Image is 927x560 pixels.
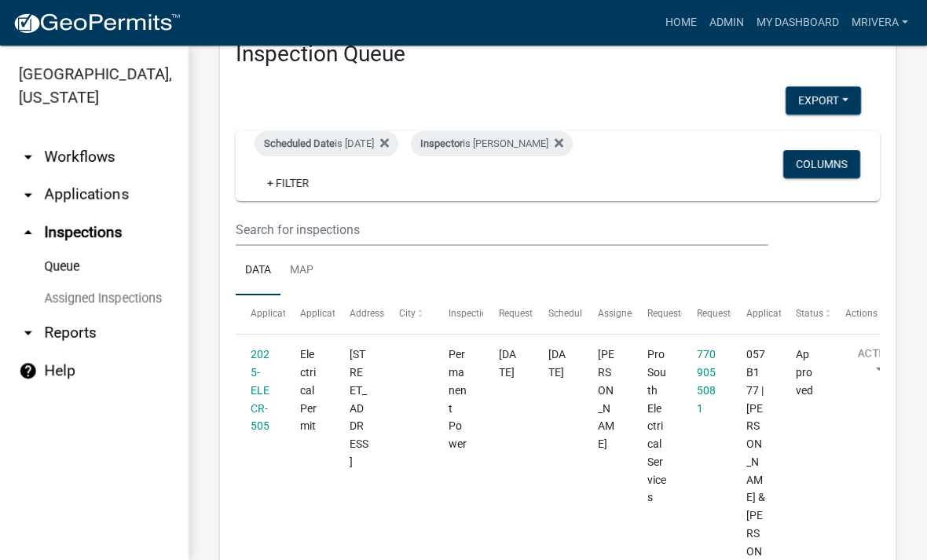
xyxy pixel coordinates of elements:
[786,86,861,115] button: Export
[647,348,666,503] span: ProSouth Electrical Services
[697,348,716,414] a: 7709055081
[280,246,323,296] a: Map
[285,295,335,333] datatable-header-cell: Application Type
[300,348,317,432] span: Electrical Permit
[255,169,322,197] a: + Filter
[264,137,335,149] span: Scheduled Date
[533,295,582,333] datatable-header-cell: Scheduled Time
[236,246,280,296] a: Data
[19,324,38,342] i: arrow_drop_down
[697,308,769,319] span: Requestor Phone
[750,8,845,38] a: My Dashboard
[548,308,616,319] span: Scheduled Time
[632,295,682,333] datatable-header-cell: Requestor Name
[411,131,573,156] div: is [PERSON_NAME]
[19,223,38,242] i: arrow_drop_up
[251,308,299,319] span: Application
[399,308,416,319] span: City
[350,348,368,468] span: 105 W BEAR CREEK RD
[236,41,880,68] h3: Inspection Queue
[420,137,463,149] span: Inspector
[703,8,750,38] a: Admin
[845,346,910,385] button: Action
[659,8,703,38] a: Home
[796,308,823,319] span: Status
[731,295,781,333] datatable-header-cell: Application Description
[251,348,269,432] a: 2025-ELECR-505
[19,185,38,204] i: arrow_drop_down
[449,308,515,319] span: Inspection Type
[350,308,384,319] span: Address
[845,308,878,319] span: Actions
[236,295,285,333] datatable-header-cell: Application
[335,295,384,333] datatable-header-cell: Address
[746,308,845,319] span: Application Description
[483,295,533,333] datatable-header-cell: Requested Date
[783,150,860,178] button: Columns
[434,295,483,333] datatable-header-cell: Inspection Type
[19,361,38,380] i: help
[582,295,632,333] datatable-header-cell: Assigned Inspector
[845,8,914,38] a: mrivera
[499,308,565,319] span: Requested Date
[300,308,372,319] span: Application Type
[449,348,467,450] span: Permanent Power
[781,295,830,333] datatable-header-cell: Status
[19,148,38,167] i: arrow_drop_down
[598,308,679,319] span: Assigned Inspector
[255,131,398,156] div: is [DATE]
[499,348,516,379] span: 09/22/2025
[384,295,434,333] datatable-header-cell: City
[598,348,614,450] span: Michele Rivera
[830,295,880,333] datatable-header-cell: Actions
[548,346,568,382] div: [DATE]
[647,308,718,319] span: Requestor Name
[236,214,768,246] input: Search for inspections
[796,348,813,397] span: Approved
[682,295,731,333] datatable-header-cell: Requestor Phone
